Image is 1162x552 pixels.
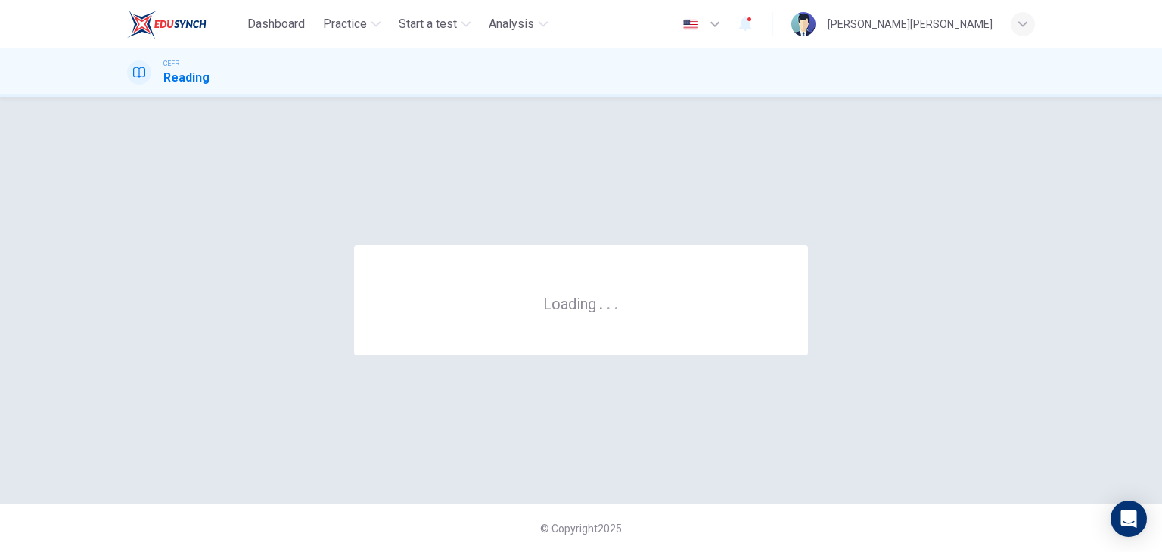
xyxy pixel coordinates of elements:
button: Start a test [393,11,477,38]
img: en [681,19,700,30]
img: EduSynch logo [127,9,207,39]
h6: . [614,290,619,315]
button: Analysis [483,11,554,38]
span: Start a test [399,15,457,33]
a: EduSynch logo [127,9,241,39]
h6: Loading [543,293,619,313]
span: Practice [323,15,367,33]
button: Dashboard [241,11,311,38]
h1: Reading [163,69,210,87]
h6: . [606,290,611,315]
button: Practice [317,11,387,38]
div: [PERSON_NAME][PERSON_NAME] [828,15,993,33]
span: Dashboard [247,15,305,33]
h6: . [598,290,604,315]
span: Analysis [489,15,534,33]
span: CEFR [163,58,179,69]
img: Profile picture [791,12,816,36]
span: © Copyright 2025 [540,523,622,535]
div: Open Intercom Messenger [1111,501,1147,537]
